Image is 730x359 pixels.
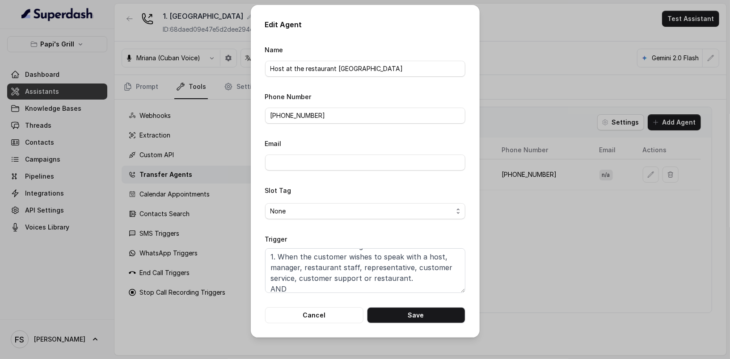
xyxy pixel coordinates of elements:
[265,187,291,194] label: Slot Tag
[265,248,465,293] textarea: When ALL of the following conditions are satisfied: 1. When the customer wishes to speak with a h...
[265,235,287,243] label: Trigger
[265,93,312,100] label: Phone Number
[265,140,282,147] label: Email
[265,19,465,30] h2: Edit Agent
[265,46,283,54] label: Name
[270,206,453,217] span: None
[265,203,465,219] button: None
[265,307,363,323] button: Cancel
[367,307,465,323] button: Save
